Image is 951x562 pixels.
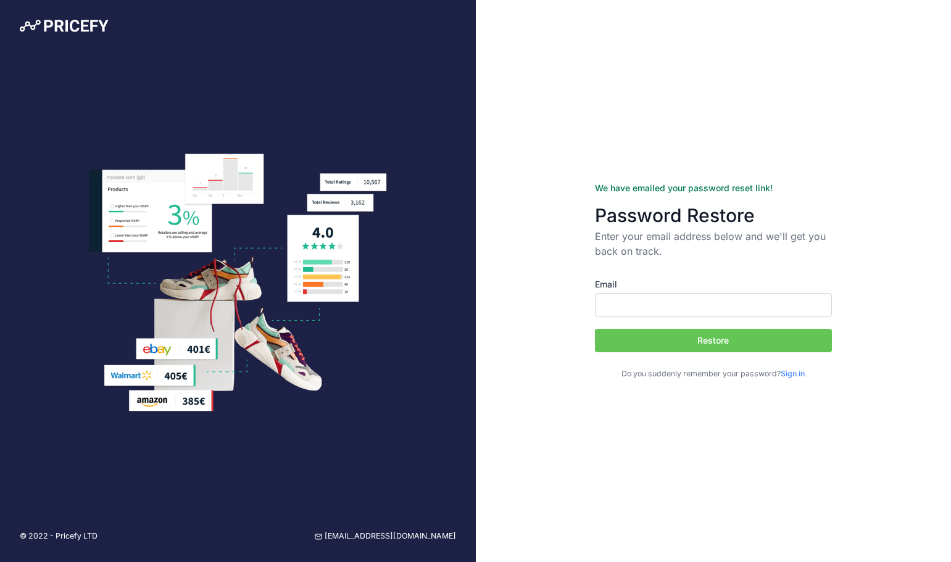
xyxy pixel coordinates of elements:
p: Do you suddenly remember your password? [595,368,832,380]
p: Enter your email address below and we'll get you back on track. [595,229,832,258]
a: Sign in [781,369,805,378]
label: Email [595,278,832,291]
div: We have emailed your password reset link! [595,182,832,194]
h3: Password Restore [595,204,832,226]
button: Restore [595,329,832,352]
img: Pricefy [20,20,109,32]
a: [EMAIL_ADDRESS][DOMAIN_NAME] [315,531,456,542]
p: © 2022 - Pricefy LTD [20,531,98,542]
